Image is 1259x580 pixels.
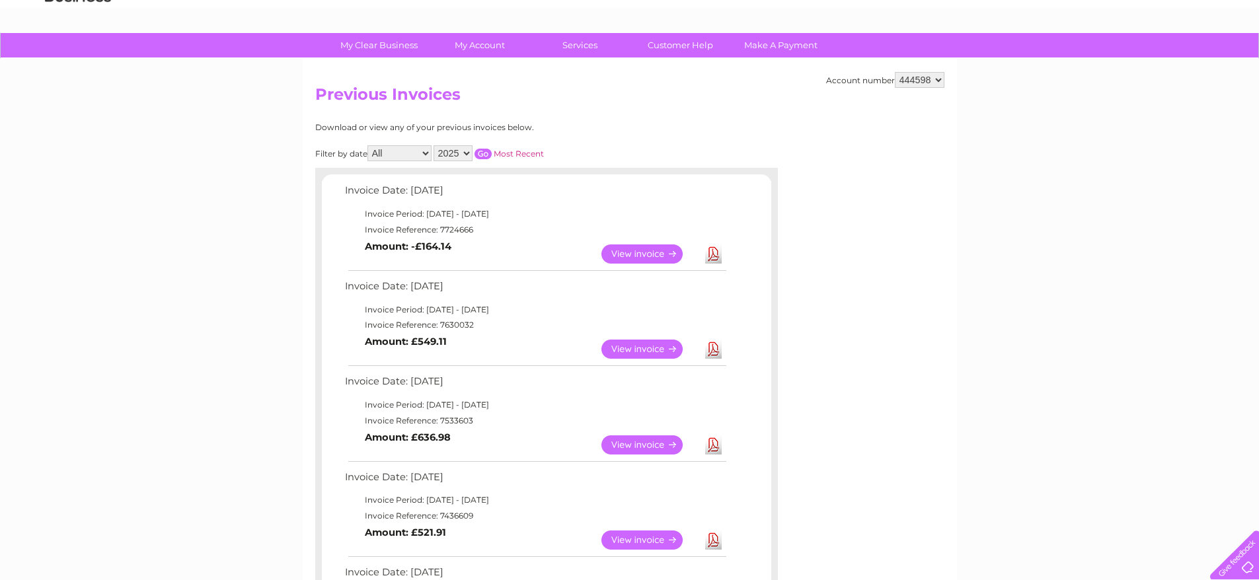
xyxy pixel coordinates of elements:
div: Account number [826,72,944,88]
td: Invoice Reference: 7630032 [342,317,728,333]
a: My Account [425,33,534,57]
a: View [601,244,699,264]
a: Download [705,340,722,359]
a: View [601,530,699,550]
a: Most Recent [494,149,544,159]
a: 0333 014 3131 [1010,7,1101,23]
a: Energy [1059,56,1088,66]
td: Invoice Date: [DATE] [342,277,728,302]
td: Invoice Reference: 7436609 [342,508,728,524]
td: Invoice Period: [DATE] - [DATE] [342,397,728,413]
a: Telecoms [1096,56,1136,66]
div: Download or view any of your previous invoices below. [315,123,662,132]
td: Invoice Reference: 7724666 [342,222,728,238]
td: Invoice Date: [DATE] [342,373,728,397]
div: Filter by date [315,145,662,161]
td: Invoice Date: [DATE] [342,182,728,206]
a: View [601,340,699,359]
b: Amount: £549.11 [365,336,447,347]
a: Make A Payment [726,33,835,57]
div: Clear Business is a trading name of Verastar Limited (registered in [GEOGRAPHIC_DATA] No. 3667643... [318,7,942,64]
a: Download [705,244,722,264]
a: Download [705,435,722,454]
b: Amount: £521.91 [365,526,446,538]
a: Log out [1215,56,1246,66]
a: My Clear Business [324,33,434,57]
b: Amount: £636.98 [365,431,451,443]
a: Blog [1144,56,1163,66]
td: Invoice Reference: 7533603 [342,413,728,429]
h2: Previous Invoices [315,85,944,110]
a: Services [525,33,634,57]
a: Download [705,530,722,550]
a: Water [1026,56,1051,66]
img: logo.png [44,34,112,75]
a: Contact [1171,56,1203,66]
td: Invoice Period: [DATE] - [DATE] [342,492,728,508]
td: Invoice Period: [DATE] - [DATE] [342,206,728,222]
td: Invoice Period: [DATE] - [DATE] [342,302,728,318]
td: Invoice Date: [DATE] [342,468,728,493]
a: View [601,435,699,454]
a: Customer Help [626,33,735,57]
b: Amount: -£164.14 [365,240,451,252]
